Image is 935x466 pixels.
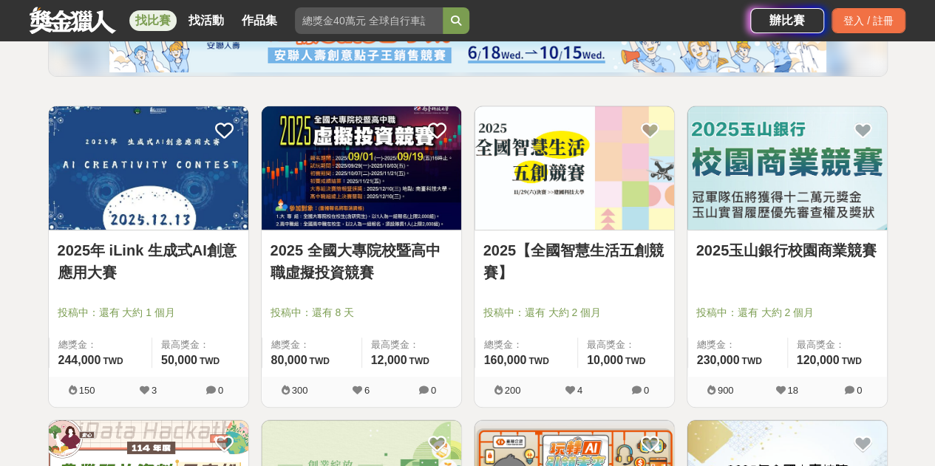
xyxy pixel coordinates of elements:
a: Cover Image [475,106,674,230]
span: 300 [292,385,308,396]
span: TWD [103,356,123,366]
a: 2025年 iLink 生成式AI創意應用大賽 [58,239,239,284]
span: 0 [218,385,223,396]
a: 2025 全國大專院校暨高中職虛擬投資競賽 [271,239,452,284]
a: 2025【全國智慧生活五創競賽】 [483,239,665,284]
a: 2025玉山銀行校園商業競賽 [696,239,878,261]
span: 總獎金： [271,337,353,352]
img: Cover Image [475,106,674,230]
a: Cover Image [49,106,248,230]
span: 6 [364,385,370,396]
span: 18 [787,385,798,396]
span: 0 [644,385,649,396]
a: Cover Image [687,106,887,230]
input: 總獎金40萬元 全球自行車設計比賽 [295,7,443,34]
span: TWD [409,356,429,366]
span: 投稿中：還有 大約 1 個月 [58,305,239,321]
span: 120,000 [797,354,840,366]
span: TWD [200,356,220,366]
img: Cover Image [687,106,887,230]
a: 找比賽 [129,10,177,31]
img: Cover Image [262,106,461,230]
span: 3 [152,385,157,396]
a: Cover Image [262,106,461,230]
span: 總獎金： [484,337,568,352]
span: 總獎金： [58,337,143,352]
span: 900 [718,385,734,396]
span: TWD [741,356,761,366]
a: 辦比賽 [750,8,824,33]
span: 投稿中：還有 8 天 [271,305,452,321]
a: 作品集 [236,10,283,31]
span: 10,000 [587,354,623,366]
img: Cover Image [49,106,248,230]
span: 投稿中：還有 大約 2 個月 [696,305,878,321]
span: TWD [528,356,548,366]
span: 160,000 [484,354,527,366]
a: 找活動 [183,10,230,31]
span: 50,000 [161,354,197,366]
span: 最高獎金： [371,337,452,352]
span: 12,000 [371,354,407,366]
span: 投稿中：還有 大約 2 個月 [483,305,665,321]
span: 總獎金： [697,337,778,352]
span: TWD [309,356,329,366]
span: 4 [577,385,582,396]
span: 230,000 [697,354,740,366]
span: 0 [431,385,436,396]
span: 最高獎金： [797,337,878,352]
span: 80,000 [271,354,307,366]
span: 150 [79,385,95,396]
span: 0 [857,385,862,396]
span: 最高獎金： [587,337,665,352]
span: TWD [841,356,861,366]
span: 最高獎金： [161,337,239,352]
span: 244,000 [58,354,101,366]
span: 200 [505,385,521,396]
span: TWD [625,356,645,366]
div: 登入 / 註冊 [832,8,905,33]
